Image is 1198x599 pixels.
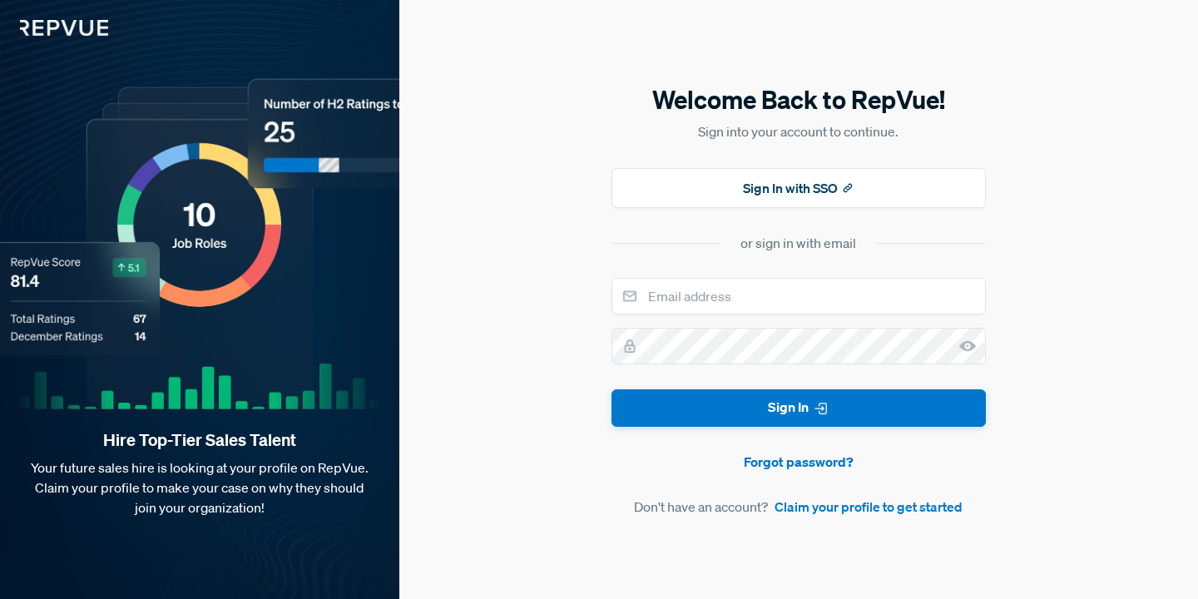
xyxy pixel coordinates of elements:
[611,168,986,208] button: Sign In with SSO
[775,497,963,517] a: Claim your profile to get started
[611,82,986,117] h5: Welcome Back to RepVue!
[611,121,986,141] p: Sign into your account to continue.
[27,458,373,517] p: Your future sales hire is looking at your profile on RepVue. Claim your profile to make your case...
[611,389,986,427] button: Sign In
[611,497,986,517] article: Don't have an account?
[740,233,856,253] div: or sign in with email
[611,452,986,472] a: Forgot password?
[27,429,373,451] strong: Hire Top-Tier Sales Talent
[611,278,986,314] input: Email address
